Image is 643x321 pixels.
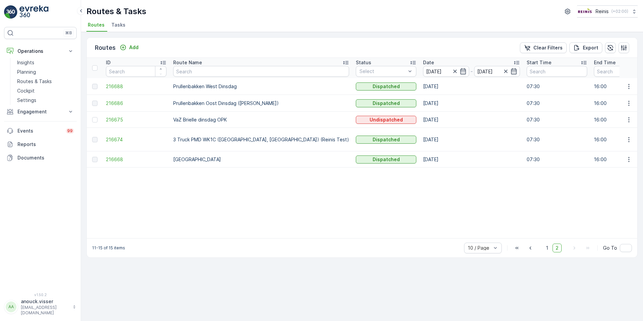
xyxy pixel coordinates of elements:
p: Clear Filters [533,44,563,51]
button: Engagement [4,105,77,118]
div: Toggle Row Selected [92,137,98,142]
button: Dispatched [356,99,416,107]
img: logo_light-DOdMpM7g.png [20,5,48,19]
span: v 1.50.2 [4,293,77,297]
img: logo [4,5,17,19]
a: Planning [14,67,77,77]
p: 07:30 [527,100,587,107]
td: [DATE] [420,151,523,168]
button: Operations [4,44,77,58]
p: 07:30 [527,136,587,143]
a: Settings [14,96,77,105]
p: Prullenbakken West Dinsdag [173,83,349,90]
p: 07:30 [527,83,587,90]
p: Events [17,128,62,134]
p: anouck.visser [21,298,69,305]
button: Dispatched [356,136,416,144]
input: dd/mm/yyyy [423,66,469,77]
p: Undispatched [370,116,403,123]
p: Route Name [173,59,202,66]
a: 216674 [106,136,166,143]
a: 216688 [106,83,166,90]
p: [GEOGRAPHIC_DATA] [173,156,349,163]
button: Export [569,42,602,53]
td: [DATE] [420,128,523,151]
p: ID [106,59,111,66]
p: Select [360,68,406,75]
p: Cockpit [17,87,35,94]
div: Toggle Row Selected [92,101,98,106]
p: Dispatched [373,156,400,163]
p: Dispatched [373,83,400,90]
p: Reports [17,141,74,148]
div: AA [6,301,16,312]
input: dd/mm/yyyy [474,66,520,77]
p: Settings [17,97,36,104]
td: [DATE] [420,95,523,112]
p: [EMAIL_ADDRESS][DOMAIN_NAME] [21,305,69,316]
div: Toggle Row Selected [92,157,98,162]
p: 3 Truck PMD WK1C ([GEOGRAPHIC_DATA], [GEOGRAPHIC_DATA]) (Reinis Test) [173,136,349,143]
p: Routes & Tasks [17,78,52,85]
button: Undispatched [356,116,416,124]
button: Reinis(+02:00) [577,5,638,17]
span: Tasks [111,22,125,28]
button: Add [117,43,141,51]
button: Clear Filters [520,42,567,53]
a: 216668 [106,156,166,163]
a: 216675 [106,116,166,123]
a: Routes & Tasks [14,77,77,86]
input: Search [173,66,349,77]
span: Routes [88,22,105,28]
img: Reinis-Logo-Vrijstaand_Tekengebied-1-copy2_aBO4n7j.png [577,8,593,15]
p: Dispatched [373,136,400,143]
p: Routes [95,43,116,52]
p: Add [129,44,139,51]
p: 07:30 [527,116,587,123]
p: Start Time [527,59,552,66]
a: Reports [4,138,77,151]
a: Documents [4,151,77,165]
p: 07:30 [527,156,587,163]
p: Export [583,44,598,51]
input: Search [106,66,166,77]
p: 99 [67,128,73,134]
span: 2 [553,244,562,252]
p: VaZ Brielle dinsdag OPK [173,116,349,123]
p: Documents [17,154,74,161]
a: Insights [14,58,77,67]
p: Reinis [596,8,609,15]
p: Engagement [17,108,63,115]
a: Cockpit [14,86,77,96]
p: Planning [17,69,36,75]
button: Dispatched [356,82,416,91]
p: Date [423,59,434,66]
input: Search [527,66,587,77]
button: Dispatched [356,155,416,164]
p: Insights [17,59,34,66]
div: Toggle Row Selected [92,84,98,89]
p: Routes & Tasks [86,6,146,17]
button: AAanouck.visser[EMAIL_ADDRESS][DOMAIN_NAME] [4,298,77,316]
a: 216686 [106,100,166,107]
td: [DATE] [420,112,523,128]
td: [DATE] [420,78,523,95]
span: 1 [543,244,551,252]
p: ( +02:00 ) [611,9,628,14]
p: ⌘B [65,30,72,36]
p: Status [356,59,371,66]
a: Events99 [4,124,77,138]
p: - [470,67,473,75]
p: Prullenbakken Oost Dinsdag ([PERSON_NAME]) [173,100,349,107]
p: 11-15 of 15 items [92,245,125,251]
span: Go To [603,245,617,251]
p: Operations [17,48,63,55]
div: Toggle Row Selected [92,117,98,122]
p: Dispatched [373,100,400,107]
p: End Time [594,59,616,66]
